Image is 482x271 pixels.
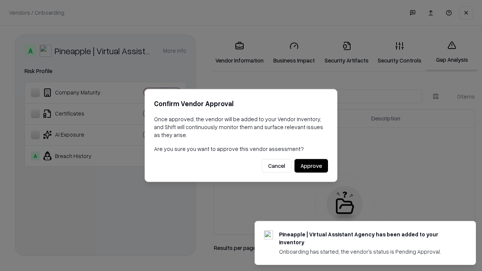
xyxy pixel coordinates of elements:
[262,159,291,173] button: Cancel
[154,145,328,153] p: Are you sure you want to approve this vendor assessment?
[154,115,328,139] p: Once approved, the vendor will be added to your Vendor Inventory, and Shift will continuously mon...
[279,230,458,246] div: Pineapple | Virtual Assistant Agency has been added to your inventory
[279,248,458,256] div: Onboarding has started, the vendor's status is Pending Approval.
[154,98,328,109] h2: Confirm Vendor Approval
[294,159,328,173] button: Approve
[264,230,273,239] img: trypineapple.com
